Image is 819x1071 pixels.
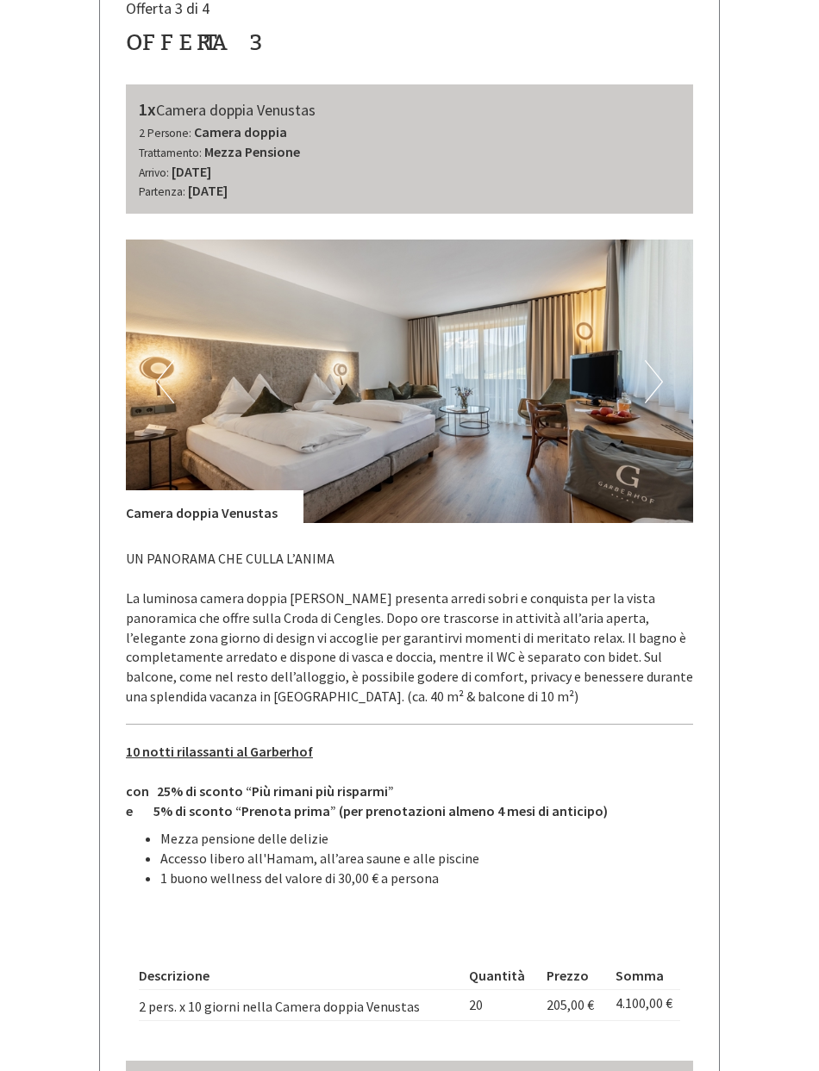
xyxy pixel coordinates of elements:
li: Mezza pensione delle delizie [160,829,693,849]
td: 4.100,00 € [609,989,680,1020]
strong: con 25% di sconto “Più rimani più risparmi” e 5% di sconto “Prenota prima” (per prenotazioni alme... [126,743,608,819]
div: Offerta 3 [126,27,265,59]
td: 20 [462,989,541,1020]
img: image [126,240,693,523]
small: Trattamento: [139,146,202,160]
b: [DATE] [172,163,211,180]
button: Next [645,360,663,403]
li: Accesso libero all'Hamam, all’area saune e alle piscine [160,849,693,869]
small: Arrivo: [139,165,169,180]
button: Previous [156,360,174,403]
b: 1x [139,98,156,120]
small: Partenza: [139,184,185,199]
b: Mezza Pensione [204,143,300,160]
small: 2 Persone: [139,126,191,140]
b: Camera doppia [194,123,287,140]
td: 2 pers. x 10 giorni nella Camera doppia Venustas [139,989,462,1020]
th: Prezzo [540,962,609,989]
th: Descrizione [139,962,462,989]
span: 205,00 € [547,996,594,1013]
u: 10 notti rilassanti al Garberhof [126,743,313,760]
p: UN PANORAMA CHE CULLA L’ANIMA La luminosa camera doppia [PERSON_NAME] presenta arredi sobri e con... [126,549,693,707]
th: Quantità [462,962,541,989]
li: 1 buono wellness del valore di 30,00 € a persona [160,869,693,888]
div: Camera doppia Venustas [126,490,303,523]
div: Camera doppia Venustas [139,97,680,122]
th: Somma [609,962,680,989]
b: [DATE] [188,182,228,199]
